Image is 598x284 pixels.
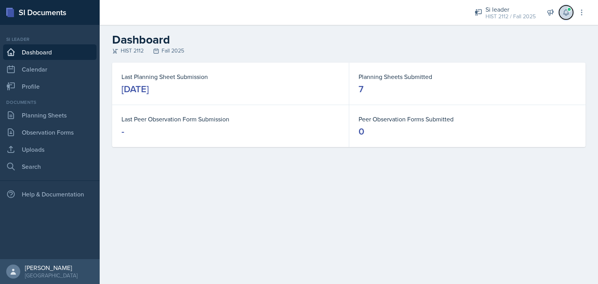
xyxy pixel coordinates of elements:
div: Si leader [3,36,97,43]
div: Si leader [485,5,536,14]
div: [PERSON_NAME] [25,264,77,272]
h2: Dashboard [112,33,586,47]
a: Observation Forms [3,124,97,140]
div: 0 [359,125,364,138]
div: [GEOGRAPHIC_DATA] [25,272,77,279]
a: Profile [3,79,97,94]
a: Dashboard [3,44,97,60]
div: Help & Documentation [3,186,97,202]
div: HIST 2112 / Fall 2025 [485,12,536,21]
a: Search [3,159,97,174]
div: HIST 2112 Fall 2025 [112,47,586,55]
div: Documents [3,99,97,106]
div: 7 [359,83,364,95]
a: Calendar [3,61,97,77]
div: [DATE] [121,83,149,95]
div: - [121,125,124,138]
dt: Peer Observation Forms Submitted [359,114,576,124]
a: Planning Sheets [3,107,97,123]
a: Uploads [3,142,97,157]
dt: Last Planning Sheet Submission [121,72,339,81]
dt: Last Peer Observation Form Submission [121,114,339,124]
dt: Planning Sheets Submitted [359,72,576,81]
